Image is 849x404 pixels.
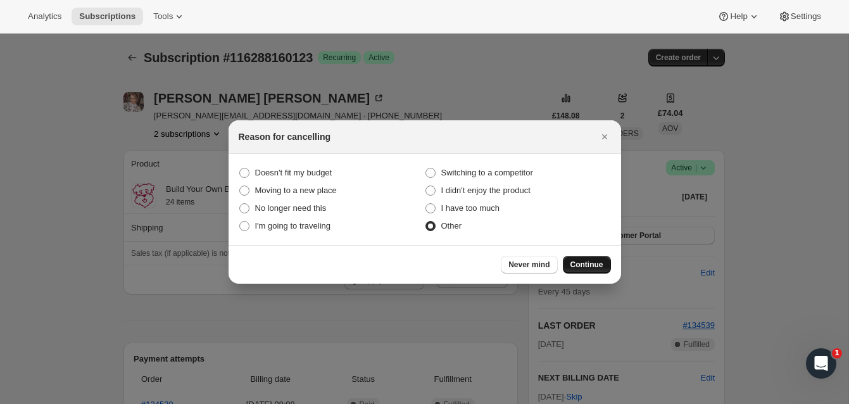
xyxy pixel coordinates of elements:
span: I have too much [441,203,500,213]
span: No longer need this [255,203,327,213]
span: Settings [791,11,821,22]
button: Continue [563,256,611,274]
iframe: Intercom live chat [806,348,836,379]
span: Switching to a competitor [441,168,533,177]
span: Never mind [508,260,550,270]
button: Settings [770,8,829,25]
button: Help [710,8,767,25]
span: Doesn't fit my budget [255,168,332,177]
span: 1 [832,348,842,358]
span: I'm going to traveling [255,221,331,230]
button: Close [596,128,613,146]
span: I didn't enjoy the product [441,186,531,195]
button: Subscriptions [72,8,143,25]
span: Other [441,221,462,230]
span: Moving to a new place [255,186,337,195]
h2: Reason for cancelling [239,130,330,143]
button: Tools [146,8,193,25]
button: Analytics [20,8,69,25]
span: Tools [153,11,173,22]
span: Help [730,11,747,22]
span: Continue [570,260,603,270]
span: Analytics [28,11,61,22]
span: Subscriptions [79,11,135,22]
button: Never mind [501,256,557,274]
